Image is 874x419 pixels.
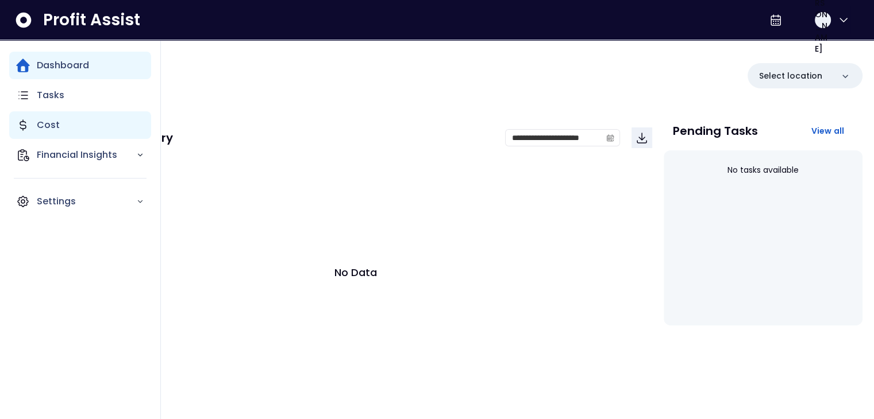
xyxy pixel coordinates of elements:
[673,155,853,185] div: No tasks available
[37,88,64,102] p: Tasks
[334,265,377,280] p: No Data
[37,59,89,72] p: Dashboard
[759,70,822,82] p: Select location
[43,10,140,30] span: Profit Assist
[37,118,60,132] p: Cost
[37,195,136,208] p: Settings
[802,121,853,141] button: View all
[811,125,844,137] span: View all
[673,125,758,137] p: Pending Tasks
[606,134,614,142] svg: calendar
[632,127,652,148] button: Download
[37,148,136,162] p: Financial Insights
